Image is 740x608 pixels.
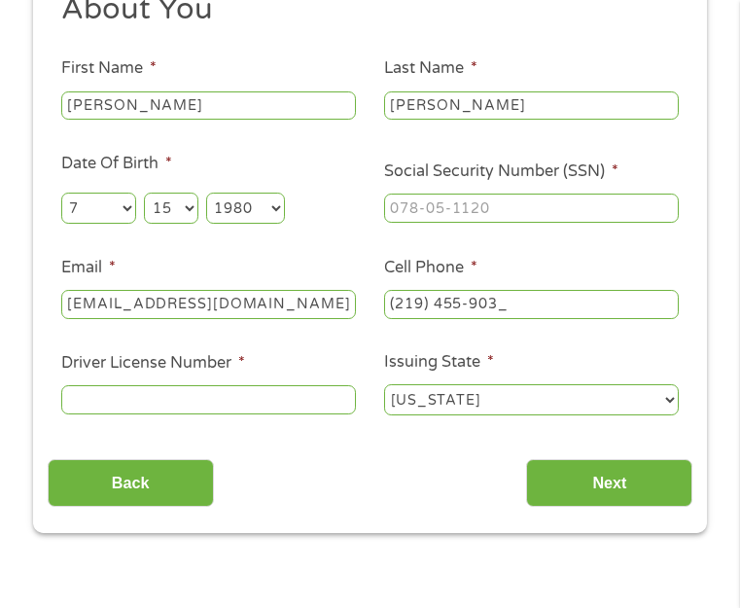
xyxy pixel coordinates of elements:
input: (541) 754-3010 [384,290,679,319]
label: Email [61,258,116,278]
input: Smith [384,91,679,121]
label: Cell Phone [384,258,477,278]
label: Social Security Number (SSN) [384,161,618,182]
input: Back [48,459,214,507]
input: 078-05-1120 [384,194,679,223]
label: First Name [61,58,157,79]
label: Last Name [384,58,477,79]
label: Date Of Birth [61,154,172,174]
label: Issuing State [384,352,494,373]
input: Next [526,459,692,507]
label: Driver License Number [61,353,245,374]
input: John [61,91,356,121]
input: john@gmail.com [61,290,356,319]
